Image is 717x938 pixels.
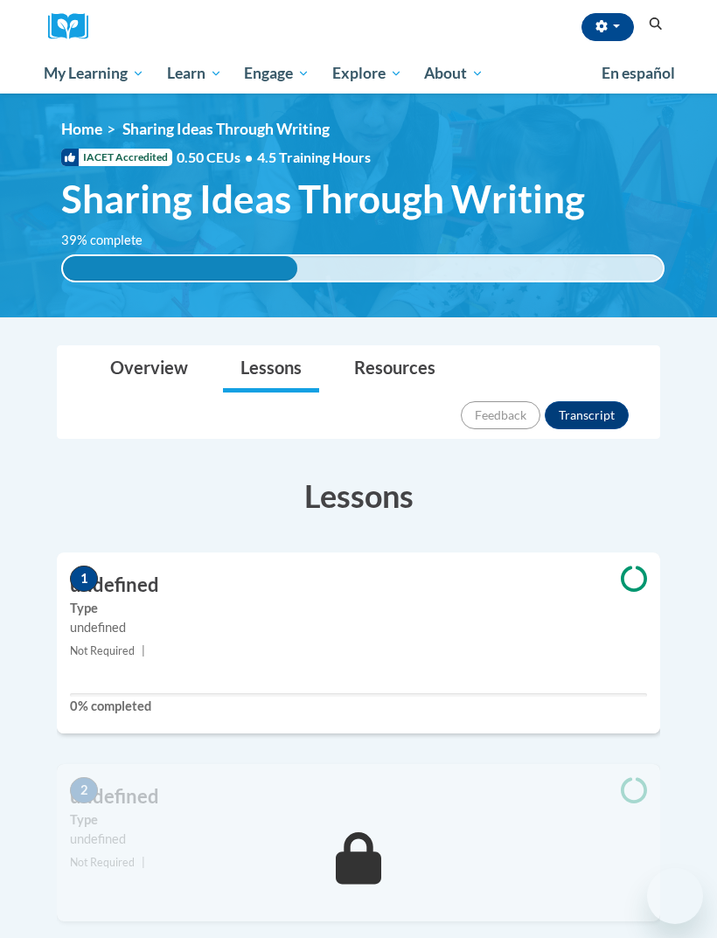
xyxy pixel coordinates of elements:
span: About [424,63,484,84]
span: | [142,644,145,657]
span: Sharing Ideas Through Writing [122,120,330,138]
span: Sharing Ideas Through Writing [61,176,585,222]
a: Engage [233,53,321,94]
div: undefined [70,618,647,637]
span: • [245,149,253,165]
span: Learn [167,63,222,84]
div: 39% complete [63,256,297,281]
a: Resources [337,346,453,393]
button: Search [643,14,669,35]
button: Account Settings [581,13,634,41]
div: undefined [70,830,647,849]
span: 4.5 Training Hours [257,149,371,165]
span: | [142,856,145,869]
label: 0% completed [70,697,647,716]
span: Not Required [70,644,135,657]
label: 39% complete [61,231,162,250]
a: About [414,53,496,94]
span: 0.50 CEUs [177,148,257,167]
span: En español [602,64,675,82]
h3: undefined [57,783,660,810]
label: Type [70,810,647,830]
label: Type [70,599,647,618]
button: Feedback [461,401,540,429]
a: Lessons [223,346,319,393]
a: Home [61,120,102,138]
a: En español [590,55,686,92]
img: Logo brand [48,13,101,40]
a: My Learning [32,53,156,94]
button: Transcript [545,401,629,429]
a: Overview [93,346,205,393]
span: 2 [70,777,98,803]
span: IACET Accredited [61,149,172,166]
h3: undefined [57,572,660,599]
h3: Lessons [57,474,660,518]
span: Engage [244,63,310,84]
iframe: Button to launch messaging window [647,868,703,924]
a: Learn [156,53,233,94]
span: Explore [332,63,402,84]
div: Main menu [31,53,686,94]
a: Cox Campus [48,13,101,40]
span: Not Required [70,856,135,869]
span: 1 [70,566,98,592]
span: My Learning [44,63,144,84]
a: Explore [321,53,414,94]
